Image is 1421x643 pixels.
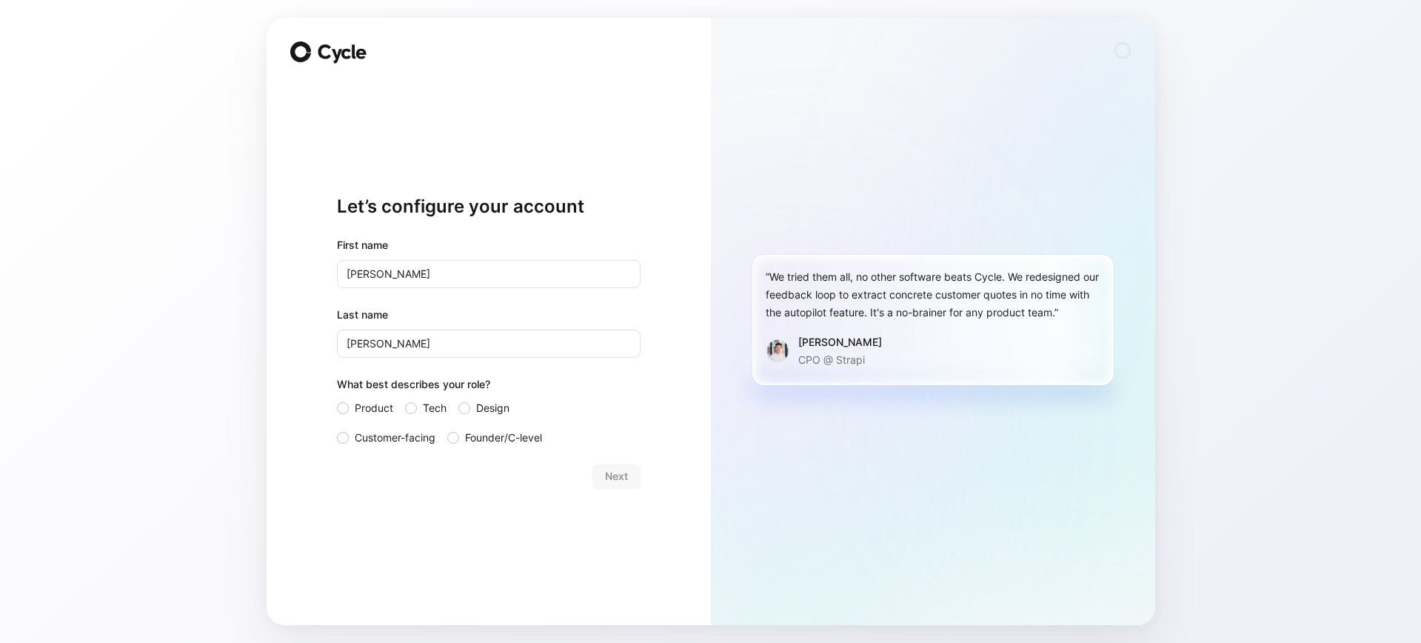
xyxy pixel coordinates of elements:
[798,351,882,369] p: CPO @ Strapi
[465,429,542,447] span: Founder/C-level
[337,376,641,399] div: What best describes your role?
[766,268,1100,321] div: “We tried them all, no other software beats Cycle. We redesigned our feedback loop to extract con...
[337,306,641,324] label: Last name
[476,399,509,417] span: Design
[337,236,641,254] div: First name
[337,330,641,358] input: Doe
[355,429,435,447] span: Customer-facing
[423,399,447,417] span: Tech
[337,195,641,219] h1: Let’s configure your account
[355,399,393,417] span: Product
[798,333,882,351] div: [PERSON_NAME]
[337,260,641,288] input: John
